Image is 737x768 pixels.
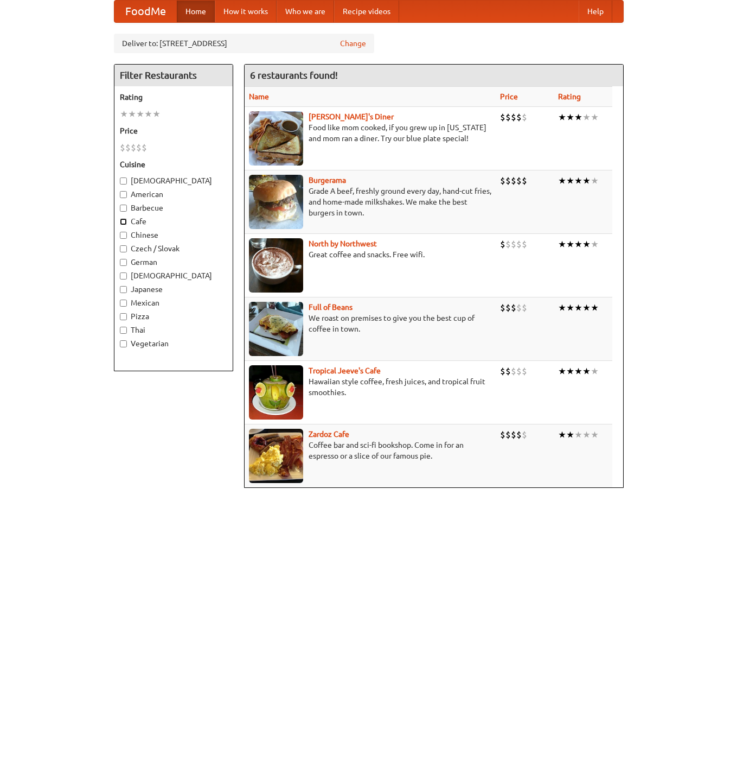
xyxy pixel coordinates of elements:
[120,245,127,252] input: Czech / Slovak
[120,272,127,280] input: [DEMOGRAPHIC_DATA]
[120,243,227,254] label: Czech / Slovak
[558,429,566,441] li: ★
[582,111,591,123] li: ★
[334,1,399,22] a: Recipe videos
[505,365,511,377] li: $
[120,311,227,322] label: Pizza
[522,111,527,123] li: $
[136,108,144,120] li: ★
[249,122,491,144] p: Food like mom cooked, if you grew up in [US_STATE] and mom ran a diner. Try our blue plate special!
[516,365,522,377] li: $
[120,270,227,281] label: [DEMOGRAPHIC_DATA]
[516,429,522,441] li: $
[309,239,377,248] a: North by Northwest
[249,302,303,356] img: beans.jpg
[574,111,582,123] li: ★
[128,108,136,120] li: ★
[591,429,599,441] li: ★
[511,302,516,314] li: $
[120,177,127,185] input: [DEMOGRAPHIC_DATA]
[574,302,582,314] li: ★
[505,111,511,123] li: $
[500,429,505,441] li: $
[249,376,491,398] p: Hawaiian style coffee, fresh juices, and tropical fruit smoothies.
[500,111,505,123] li: $
[120,205,127,212] input: Barbecue
[249,429,303,483] img: zardoz.jpg
[579,1,612,22] a: Help
[249,92,269,101] a: Name
[120,232,127,239] input: Chinese
[511,175,516,187] li: $
[522,175,527,187] li: $
[120,297,227,308] label: Mexican
[574,238,582,250] li: ★
[120,108,128,120] li: ★
[505,238,511,250] li: $
[120,92,227,103] h5: Rating
[114,1,177,22] a: FoodMe
[120,175,227,186] label: [DEMOGRAPHIC_DATA]
[582,302,591,314] li: ★
[309,430,349,439] a: Zardoz Cafe
[566,111,574,123] li: ★
[505,175,511,187] li: $
[131,142,136,154] li: $
[558,302,566,314] li: ★
[309,112,394,121] a: [PERSON_NAME]'s Diner
[505,429,511,441] li: $
[516,175,522,187] li: $
[522,302,527,314] li: $
[277,1,334,22] a: Who we are
[120,218,127,225] input: Cafe
[500,175,505,187] li: $
[558,175,566,187] li: ★
[120,284,227,295] label: Japanese
[114,65,233,86] h4: Filter Restaurants
[120,338,227,349] label: Vegetarian
[152,108,161,120] li: ★
[136,142,142,154] li: $
[120,259,127,266] input: German
[249,238,303,293] img: north.jpg
[511,429,516,441] li: $
[566,238,574,250] li: ★
[340,38,366,49] a: Change
[591,238,599,250] li: ★
[591,365,599,377] li: ★
[582,175,591,187] li: ★
[309,366,381,375] a: Tropical Jeeve's Cafe
[558,238,566,250] li: ★
[120,313,127,320] input: Pizza
[500,302,505,314] li: $
[120,202,227,213] label: Barbecue
[582,365,591,377] li: ★
[582,238,591,250] li: ★
[120,189,227,200] label: American
[120,142,125,154] li: $
[309,176,346,185] a: Burgerama
[500,92,518,101] a: Price
[250,70,338,80] ng-pluralize: 6 restaurants found!
[249,440,491,461] p: Coffee bar and sci-fi bookshop. Come in for an espresso or a slice of our famous pie.
[522,429,527,441] li: $
[309,303,353,312] b: Full of Beans
[144,108,152,120] li: ★
[522,238,527,250] li: $
[591,175,599,187] li: ★
[558,111,566,123] li: ★
[125,142,131,154] li: $
[516,238,522,250] li: $
[522,365,527,377] li: $
[114,34,374,53] div: Deliver to: [STREET_ADDRESS]
[574,365,582,377] li: ★
[177,1,215,22] a: Home
[591,302,599,314] li: ★
[574,175,582,187] li: ★
[249,365,303,420] img: jeeves.jpg
[505,302,511,314] li: $
[120,300,127,307] input: Mexican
